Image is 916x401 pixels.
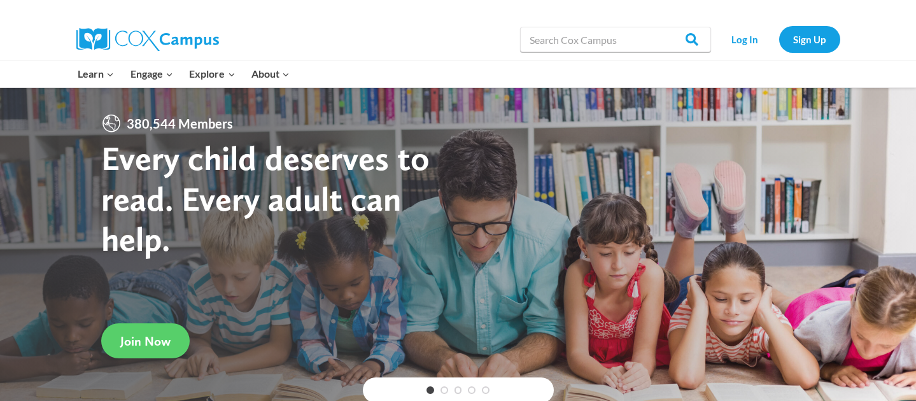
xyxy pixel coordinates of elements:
[717,26,773,52] a: Log In
[482,386,490,394] a: 5
[70,60,298,87] nav: Primary Navigation
[251,66,290,82] span: About
[468,386,476,394] a: 4
[120,334,171,349] span: Join Now
[130,66,173,82] span: Engage
[101,323,190,358] a: Join Now
[122,113,238,134] span: 380,544 Members
[454,386,462,394] a: 3
[520,27,711,52] input: Search Cox Campus
[76,28,219,51] img: Cox Campus
[78,66,114,82] span: Learn
[189,66,235,82] span: Explore
[779,26,840,52] a: Sign Up
[440,386,448,394] a: 2
[426,386,434,394] a: 1
[717,26,840,52] nav: Secondary Navigation
[101,137,430,259] strong: Every child deserves to read. Every adult can help.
